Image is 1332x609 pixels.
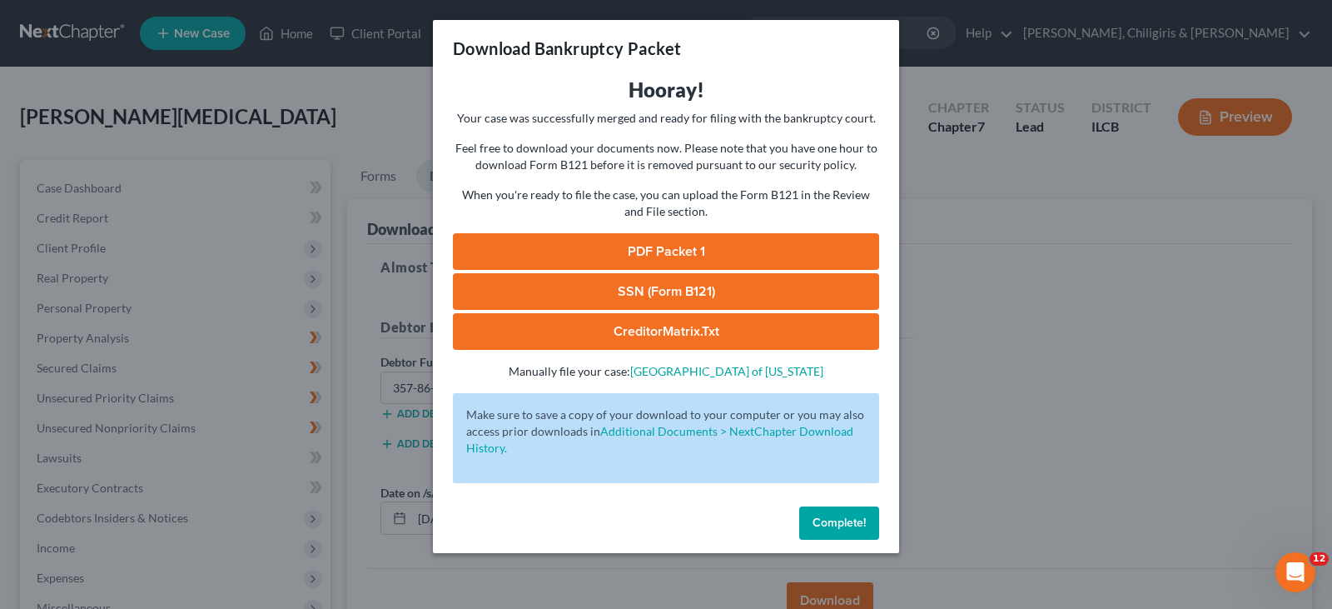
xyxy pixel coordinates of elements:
[466,407,866,457] p: Make sure to save a copy of your download to your computer or you may also access prior downloads in
[453,363,879,380] p: Manually file your case:
[453,233,879,270] a: PDF Packet 1
[453,187,879,220] p: When you're ready to file the case, you can upload the Form B121 in the Review and File section.
[799,507,879,540] button: Complete!
[453,313,879,350] a: CreditorMatrix.txt
[453,110,879,127] p: Your case was successfully merged and ready for filing with the bankruptcy court.
[466,424,853,455] a: Additional Documents > NextChapter Download History.
[1275,552,1315,592] iframe: Intercom live chat
[630,364,823,378] a: [GEOGRAPHIC_DATA] of [US_STATE]
[453,140,879,173] p: Feel free to download your documents now. Please note that you have one hour to download Form B12...
[453,77,879,103] h3: Hooray!
[1310,552,1329,566] span: 12
[453,37,681,60] h3: Download Bankruptcy Packet
[453,273,879,310] a: SSN (Form B121)
[813,516,866,530] span: Complete!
